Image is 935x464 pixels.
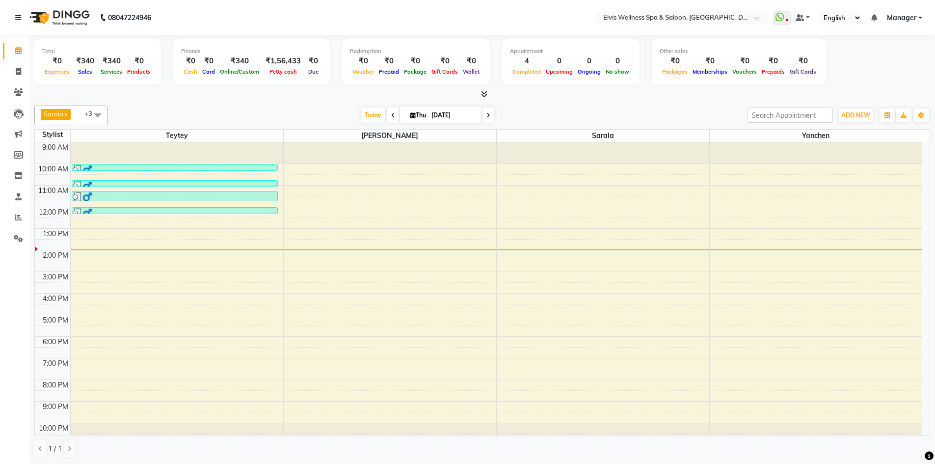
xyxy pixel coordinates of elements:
span: Prepaids [759,68,787,75]
span: Services [98,68,125,75]
div: ₹0 [401,55,429,67]
div: Stylist [35,130,70,140]
span: Memberships [690,68,730,75]
div: 5:00 PM [41,315,70,326]
div: 10:00 PM [37,423,70,434]
div: Other sales [660,47,819,55]
div: ₹0 [660,55,690,67]
span: +3 [84,109,100,117]
span: Cash [181,68,200,75]
button: ADD NEW [839,109,873,122]
div: ₹0 [460,55,482,67]
div: 0 [603,55,632,67]
span: Card [200,68,217,75]
div: 11:00 AM [36,186,70,196]
div: 0 [575,55,603,67]
div: 0 [543,55,575,67]
div: walkin, TK01, 10:45 AM-11:00 AM, Threading - Chin [72,181,277,187]
span: Manager [887,13,916,23]
span: ADD NEW [841,111,870,119]
div: Finance [181,47,322,55]
div: 2:00 PM [41,250,70,261]
div: ₹0 [350,55,376,67]
div: 12:00 PM [37,207,70,218]
span: Ongoing [575,68,603,75]
div: 9:00 AM [40,142,70,153]
span: Sarala [44,110,63,118]
div: ₹0 [305,55,322,67]
div: walkin, TK01, 11:15 AM-11:45 AM, Waxing - [GEOGRAPHIC_DATA] [72,191,277,201]
div: ₹0 [730,55,759,67]
span: Online/Custom [217,68,262,75]
div: 10:00 AM [36,164,70,174]
div: 6:00 PM [41,337,70,347]
div: ₹0 [42,55,72,67]
div: 8:00 PM [41,380,70,390]
span: Expenses [42,68,72,75]
div: ₹0 [759,55,787,67]
span: Vouchers [730,68,759,75]
div: Appointment [510,47,632,55]
div: 3:00 PM [41,272,70,282]
span: Wallet [460,68,482,75]
div: ₹0 [690,55,730,67]
div: ₹0 [429,55,460,67]
span: Voucher [350,68,376,75]
div: ₹0 [200,55,217,67]
span: Gift Cards [787,68,819,75]
div: ₹340 [217,55,262,67]
span: Sarala [497,130,709,142]
span: Upcoming [543,68,575,75]
span: Today [361,108,385,123]
div: 1:00 PM [41,229,70,239]
span: Petty cash [267,68,299,75]
span: Package [401,68,429,75]
div: 9:00 PM [41,402,70,412]
span: 1 / 1 [48,444,62,454]
span: Gift Cards [429,68,460,75]
span: Products [125,68,153,75]
div: ₹340 [72,55,98,67]
span: Yanchen [710,130,923,142]
div: walkin, TK01, 12:00 PM-12:15 PM, Threading - Eye Brows [72,208,277,214]
span: Prepaid [376,68,401,75]
span: Teytey [71,130,283,142]
div: Redemption [350,47,482,55]
input: 2025-09-04 [428,108,478,123]
div: ₹1,56,433 [262,55,305,67]
span: Thu [408,111,428,119]
input: Search Appointment [747,108,833,123]
span: Completed [510,68,543,75]
div: walkin, TK01, 10:00 AM-10:15 AM, Threading - Forehead [72,164,277,170]
div: ₹0 [376,55,401,67]
a: x [63,110,68,118]
div: ₹0 [787,55,819,67]
div: ₹340 [98,55,125,67]
div: ₹0 [125,55,153,67]
b: 08047224946 [108,4,151,31]
span: Due [306,68,321,75]
span: [PERSON_NAME] [284,130,496,142]
div: Total [42,47,153,55]
div: ₹0 [181,55,200,67]
span: Sales [76,68,95,75]
div: 7:00 PM [41,358,70,369]
div: 4 [510,55,543,67]
div: 4:00 PM [41,294,70,304]
span: No show [603,68,632,75]
span: Packages [660,68,690,75]
img: logo [25,4,92,31]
